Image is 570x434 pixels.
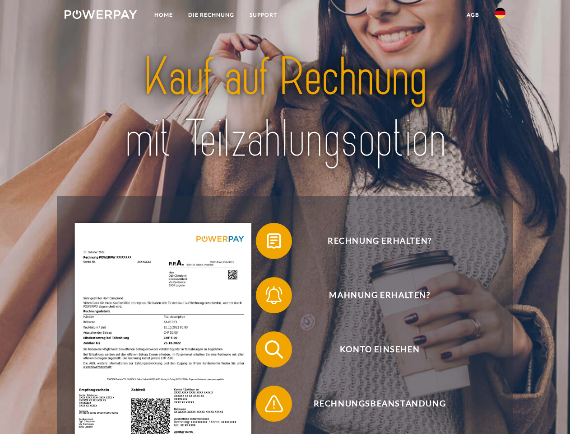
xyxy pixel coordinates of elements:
img: qb_bill.svg [263,230,285,252]
span: Mahnung erhalten? [269,277,490,313]
img: qb_bell.svg [263,284,285,307]
span: Rechnung erhalten? [269,223,490,259]
button: Konto einsehen [256,331,491,368]
a: agb [459,7,487,23]
img: qb_search.svg [263,338,285,361]
img: logo-powerpay-white.svg [65,10,137,19]
img: title-powerpay_de.svg [86,43,484,173]
img: qb_warning.svg [263,392,285,415]
img: de [495,8,505,19]
a: DIE RECHNUNG [181,7,242,23]
a: Home [147,7,181,23]
button: Rechnung erhalten? [256,223,491,259]
span: Rechnungsbeanstandung [269,386,490,422]
a: SUPPORT [242,7,285,23]
button: Rechnungsbeanstandung [256,386,491,422]
span: Konto einsehen [269,331,490,368]
button: Mahnung erhalten? [256,277,491,313]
